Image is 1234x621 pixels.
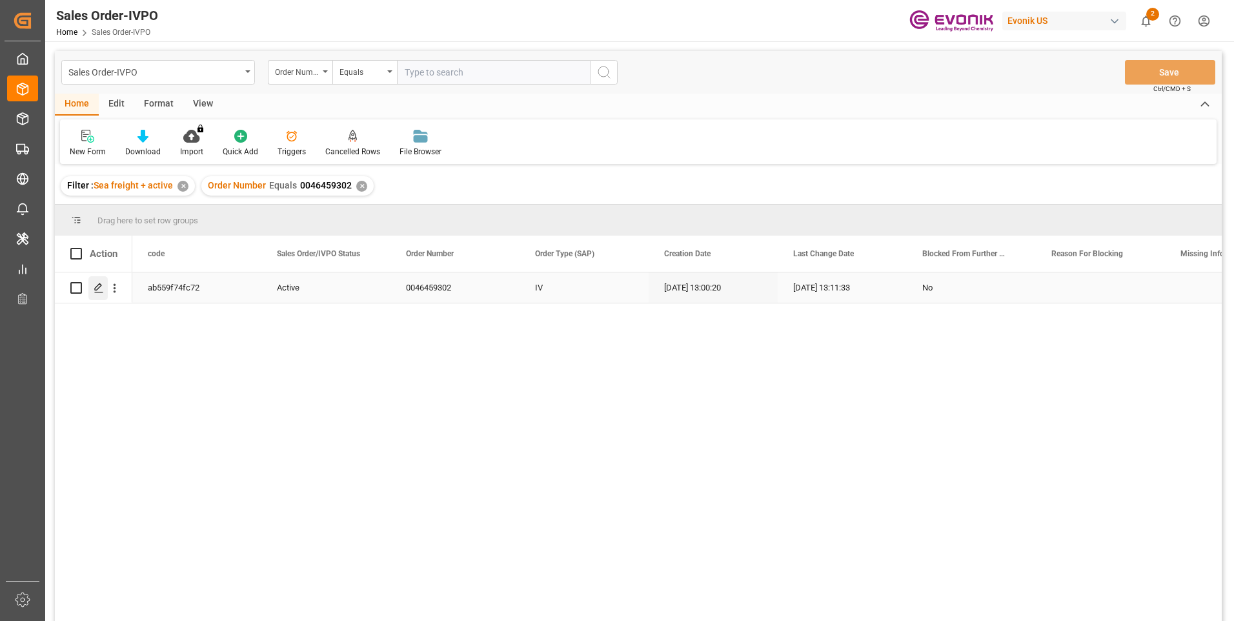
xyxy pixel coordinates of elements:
[268,60,332,85] button: open menu
[1002,8,1131,33] button: Evonik US
[406,249,454,258] span: Order Number
[1153,84,1191,94] span: Ctrl/CMD + S
[67,180,94,190] span: Filter :
[97,216,198,225] span: Drag here to set row groups
[664,249,711,258] span: Creation Date
[55,272,132,303] div: Press SPACE to select this row.
[778,272,907,303] div: [DATE] 13:11:33
[269,180,297,190] span: Equals
[390,272,520,303] div: 0046459302
[332,60,397,85] button: open menu
[909,10,993,32] img: Evonik-brand-mark-Deep-Purple-RGB.jpeg_1700498283.jpeg
[793,249,854,258] span: Last Change Date
[90,248,117,260] div: Action
[922,273,1020,303] div: No
[125,146,161,158] div: Download
[208,180,266,190] span: Order Number
[277,273,375,303] div: Active
[922,249,1009,258] span: Blocked From Further Processing
[325,146,380,158] div: Cancelled Rows
[1125,60,1215,85] button: Save
[56,28,77,37] a: Home
[356,181,367,192] div: ✕
[56,6,158,25] div: Sales Order-IVPO
[132,272,261,303] div: ab559f74fc72
[223,146,258,158] div: Quick Add
[94,180,173,190] span: Sea freight + active
[535,249,594,258] span: Order Type (SAP)
[278,146,306,158] div: Triggers
[300,180,352,190] span: 0046459302
[134,94,183,116] div: Format
[1002,12,1126,30] div: Evonik US
[99,94,134,116] div: Edit
[55,94,99,116] div: Home
[339,63,383,78] div: Equals
[1051,249,1123,258] span: Reason For Blocking
[68,63,241,79] div: Sales Order-IVPO
[520,272,649,303] div: IV
[148,249,165,258] span: code
[183,94,223,116] div: View
[591,60,618,85] button: search button
[1146,8,1159,21] span: 2
[1131,6,1160,36] button: show 2 new notifications
[1160,6,1189,36] button: Help Center
[275,63,319,78] div: Order Number
[277,249,360,258] span: Sales Order/IVPO Status
[70,146,106,158] div: New Form
[177,181,188,192] div: ✕
[61,60,255,85] button: open menu
[400,146,441,158] div: File Browser
[397,60,591,85] input: Type to search
[649,272,778,303] div: [DATE] 13:00:20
